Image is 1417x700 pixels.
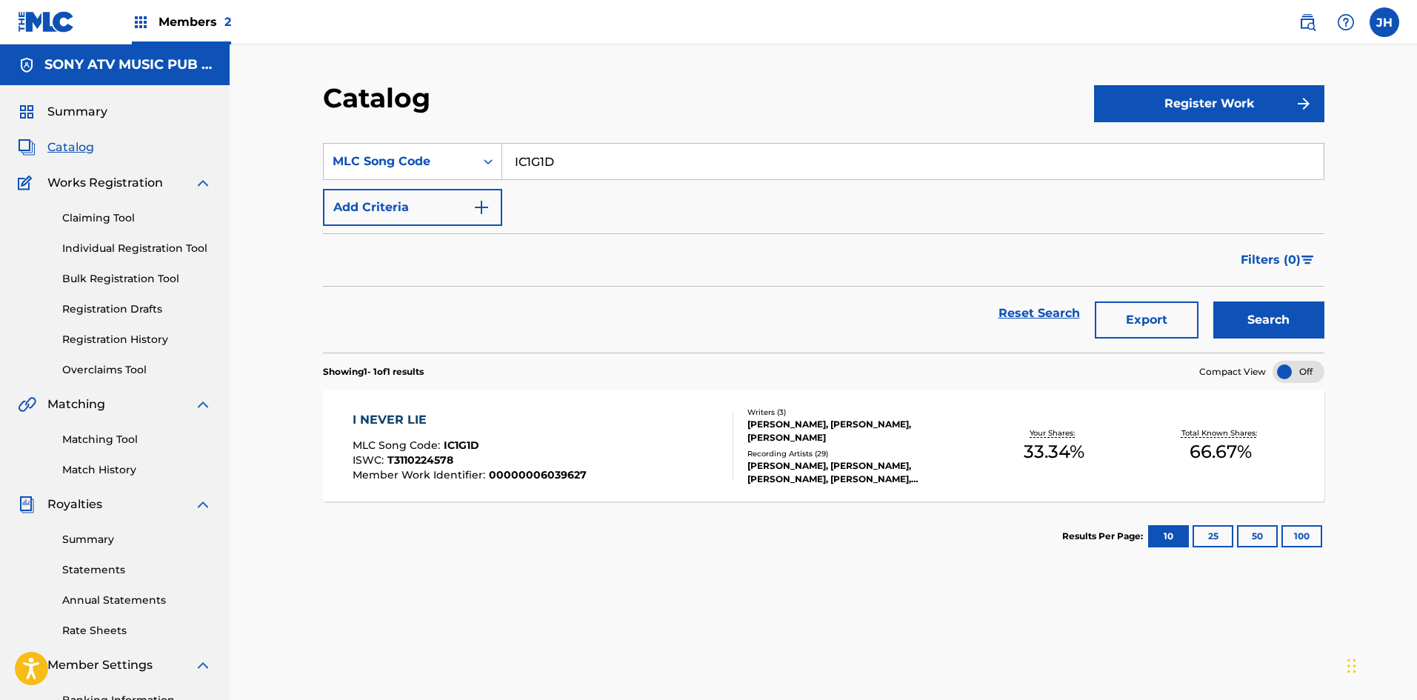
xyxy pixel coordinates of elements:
[323,189,502,226] button: Add Criteria
[194,496,212,513] img: expand
[18,11,75,33] img: MLC Logo
[323,365,424,379] p: Showing 1 - 1 of 1 results
[323,143,1324,353] form: Search Form
[1148,525,1189,547] button: 10
[18,103,36,121] img: Summary
[323,81,438,115] h2: Catalog
[1232,241,1324,279] button: Filters (0)
[1193,525,1233,547] button: 25
[1237,525,1278,547] button: 50
[1295,95,1313,113] img: f7272a7cc735f4ea7f67.svg
[387,453,453,467] span: T3110224578
[18,139,36,156] img: Catalog
[62,562,212,578] a: Statements
[1301,256,1314,264] img: filter
[1199,365,1266,379] span: Compact View
[132,13,150,31] img: Top Rightsholders
[473,199,490,216] img: 9d2ae6d4665cec9f34b9.svg
[18,396,36,413] img: Matching
[18,174,37,192] img: Works Registration
[444,439,479,452] span: IC1G1D
[991,297,1087,330] a: Reset Search
[47,103,107,121] span: Summary
[1095,301,1198,339] button: Export
[1281,525,1322,547] button: 100
[747,407,971,418] div: Writers ( 3 )
[62,462,212,478] a: Match History
[44,56,212,73] h5: SONY ATV MUSIC PUB LLC
[1337,13,1355,31] img: help
[18,496,36,513] img: Royalties
[1298,13,1316,31] img: search
[1241,251,1301,269] span: Filters ( 0 )
[18,56,36,74] img: Accounts
[62,332,212,347] a: Registration History
[194,174,212,192] img: expand
[1213,301,1324,339] button: Search
[1030,427,1078,439] p: Your Shares:
[1370,7,1399,37] div: User Menu
[1347,644,1356,688] div: Drag
[194,656,212,674] img: expand
[1181,427,1261,439] p: Total Known Shares:
[62,271,212,287] a: Bulk Registration Tool
[1343,629,1417,700] iframe: Chat Widget
[1062,530,1147,543] p: Results Per Page:
[224,15,231,29] span: 2
[1094,85,1324,122] button: Register Work
[159,13,231,30] span: Members
[18,139,94,156] a: CatalogCatalog
[47,396,105,413] span: Matching
[1024,439,1084,465] span: 33.34 %
[1376,464,1417,584] iframe: Resource Center
[1331,7,1361,37] div: Help
[194,396,212,413] img: expand
[62,593,212,608] a: Annual Statements
[18,103,107,121] a: SummarySummary
[62,301,212,317] a: Registration Drafts
[18,656,36,674] img: Member Settings
[747,418,971,444] div: [PERSON_NAME], [PERSON_NAME], [PERSON_NAME]
[1293,7,1322,37] a: Public Search
[62,432,212,447] a: Matching Tool
[353,468,489,481] span: Member Work Identifier :
[353,411,587,429] div: I NEVER LIE
[62,362,212,378] a: Overclaims Tool
[47,656,153,674] span: Member Settings
[62,210,212,226] a: Claiming Tool
[353,439,444,452] span: MLC Song Code :
[323,390,1324,501] a: I NEVER LIEMLC Song Code:IC1G1DISWC:T3110224578Member Work Identifier:00000006039627Writers (3)[P...
[47,174,163,192] span: Works Registration
[62,623,212,639] a: Rate Sheets
[747,459,971,486] div: [PERSON_NAME], [PERSON_NAME], [PERSON_NAME], [PERSON_NAME], [PERSON_NAME]
[333,153,466,170] div: MLC Song Code
[62,532,212,547] a: Summary
[353,453,387,467] span: ISWC :
[1190,439,1252,465] span: 66.67 %
[47,139,94,156] span: Catalog
[489,468,587,481] span: 00000006039627
[747,448,971,459] div: Recording Artists ( 29 )
[62,241,212,256] a: Individual Registration Tool
[47,496,102,513] span: Royalties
